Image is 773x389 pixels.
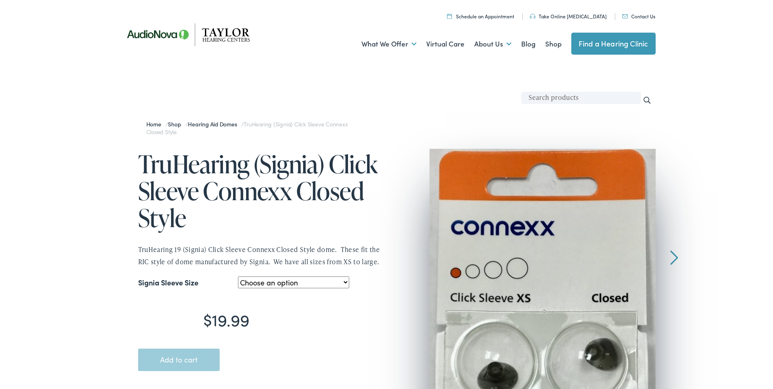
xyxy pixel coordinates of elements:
[188,120,241,128] a: Hearing Aid Domes
[168,120,185,128] a: Shop
[545,29,562,59] a: Shop
[447,13,514,20] a: Schedule an Appointment
[146,120,348,136] span: / / /
[146,120,348,136] span: TruHearing (Signia) Click Sleeve Connexx Closed Style
[138,245,380,266] span: TruHearing 19 (Signia) Click Sleeve Connexx Closed Style dome. These fit the RIC style of dome ma...
[138,349,220,371] button: Add to cart
[138,150,387,231] h1: TruHearing (Signia) Click Sleeve Connexx Closed Style
[426,29,465,59] a: Virtual Care
[146,120,165,128] a: Home
[622,13,655,20] a: Contact Us
[521,29,535,59] a: Blog
[474,29,511,59] a: About Us
[203,308,212,331] span: $
[622,14,628,18] img: utility icon
[643,96,652,105] input: Search
[521,92,641,104] input: Search products
[571,33,656,55] a: Find a Hearing Clinic
[138,275,198,290] label: Signia Sleeve Size
[203,308,249,331] bdi: 19.99
[530,14,535,19] img: utility icon
[530,13,607,20] a: Take Online [MEDICAL_DATA]
[447,13,452,19] img: utility icon
[361,29,416,59] a: What We Offer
